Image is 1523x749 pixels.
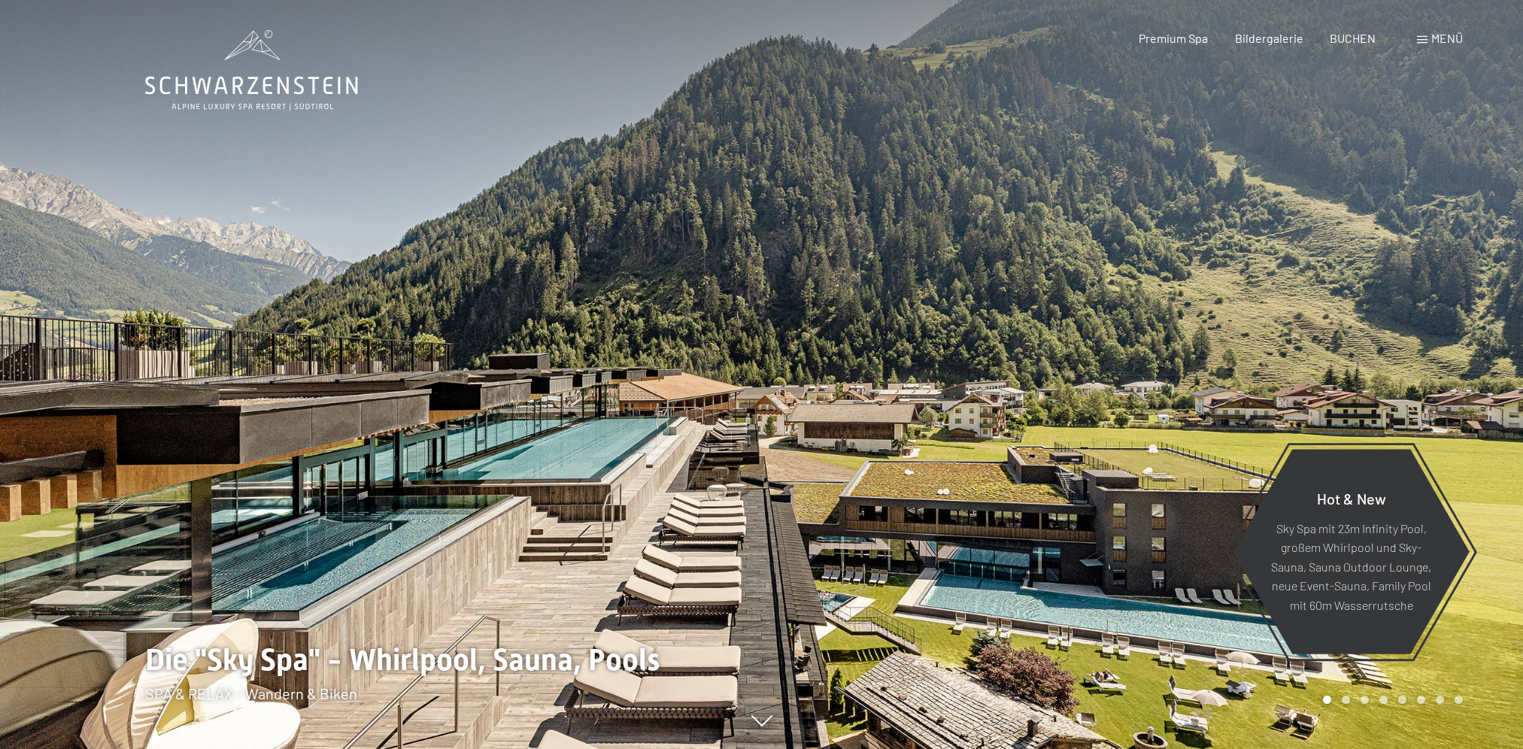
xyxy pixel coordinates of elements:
div: Carousel Page 4 [1379,696,1388,704]
div: Carousel Page 2 [1342,696,1350,704]
div: Carousel Page 6 [1417,696,1425,704]
div: Carousel Page 8 [1455,696,1463,704]
div: Carousel Page 5 [1398,696,1406,704]
a: Bildergalerie [1235,31,1303,45]
span: Menü [1431,31,1463,45]
a: BUCHEN [1330,31,1376,45]
div: Carousel Page 3 [1361,696,1369,704]
div: Carousel Page 1 (Current Slide) [1323,696,1331,704]
div: Carousel Page 7 [1436,696,1444,704]
div: Carousel Pagination [1318,696,1463,704]
p: Sky Spa mit 23m Infinity Pool, großem Whirlpool und Sky-Sauna, Sauna Outdoor Lounge, neue Event-S... [1270,518,1433,614]
a: Hot & New Sky Spa mit 23m Infinity Pool, großem Whirlpool und Sky-Sauna, Sauna Outdoor Lounge, ne... [1232,448,1470,655]
span: Hot & New [1317,489,1386,507]
a: Premium Spa [1139,31,1208,45]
